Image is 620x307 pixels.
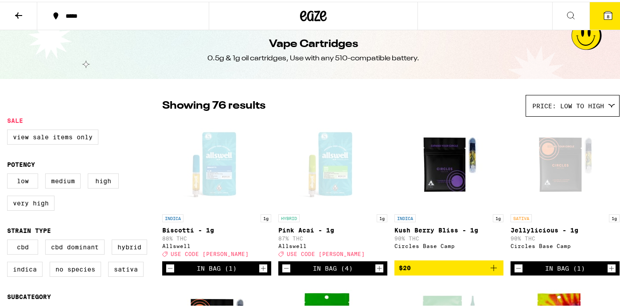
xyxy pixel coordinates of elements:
span: USE CODE [PERSON_NAME] [287,249,365,255]
div: Allswell [278,241,387,247]
p: 90% THC [394,234,503,240]
p: 1g [377,213,387,220]
p: INDICA [162,213,183,220]
span: Price: Low to High [532,101,604,108]
label: No Species [50,260,101,275]
label: CBD [7,238,38,253]
a: Open page for Biscotti - 1g from Allswell [162,119,271,260]
p: 1g [261,213,271,220]
p: INDICA [394,213,416,220]
legend: Strain Type [7,225,51,232]
label: Low [7,172,38,187]
p: Pink Acai - 1g [278,225,387,232]
p: Showing 76 results [162,97,265,112]
span: USE CODE [PERSON_NAME] [171,249,249,255]
div: In Bag (4) [313,263,353,270]
legend: Sale [7,115,23,122]
label: Hybrid [112,238,147,253]
button: Add to bag [394,259,503,274]
p: 1g [493,213,503,220]
a: Open page for Jellylicious - 1g from Circles Base Camp [511,119,620,260]
a: Open page for Kush Berry Bliss - 1g from Circles Base Camp [394,119,503,259]
div: Circles Base Camp [511,241,620,247]
button: Increment [259,262,268,271]
button: Increment [375,262,384,271]
div: Circles Base Camp [394,241,503,247]
div: In Bag (1) [197,263,237,270]
span: 8 [607,12,609,17]
button: Decrement [166,262,175,271]
p: SATIVA [511,213,532,220]
label: Medium [45,172,81,187]
p: 1g [609,213,620,220]
p: 90% THC [511,234,620,240]
button: Decrement [514,262,523,271]
span: $20 [399,263,411,270]
label: CBD Dominant [45,238,105,253]
div: Allswell [162,241,271,247]
p: 87% THC [278,234,387,240]
label: Sativa [108,260,144,275]
button: Increment [607,262,616,271]
h1: Vape Cartridges [269,35,358,50]
div: 0.5g & 1g oil cartridges, Use with any 510-compatible battery. [207,52,419,62]
p: HYBRID [278,213,300,220]
label: High [88,172,119,187]
legend: Subcategory [7,291,51,299]
a: Open page for Pink Acai - 1g from Allswell [278,119,387,260]
legend: Potency [7,159,35,166]
p: Jellylicious - 1g [511,225,620,232]
button: Decrement [282,262,291,271]
div: In Bag (1) [545,263,585,270]
p: Biscotti - 1g [162,225,271,232]
label: Very High [7,194,55,209]
label: Indica [7,260,43,275]
p: Kush Berry Bliss - 1g [394,225,503,232]
label: View Sale Items Only [7,128,98,143]
p: 88% THC [162,234,271,240]
span: Hi. Need any help? [5,6,64,13]
img: Circles Base Camp - Kush Berry Bliss - 1g [405,119,493,208]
